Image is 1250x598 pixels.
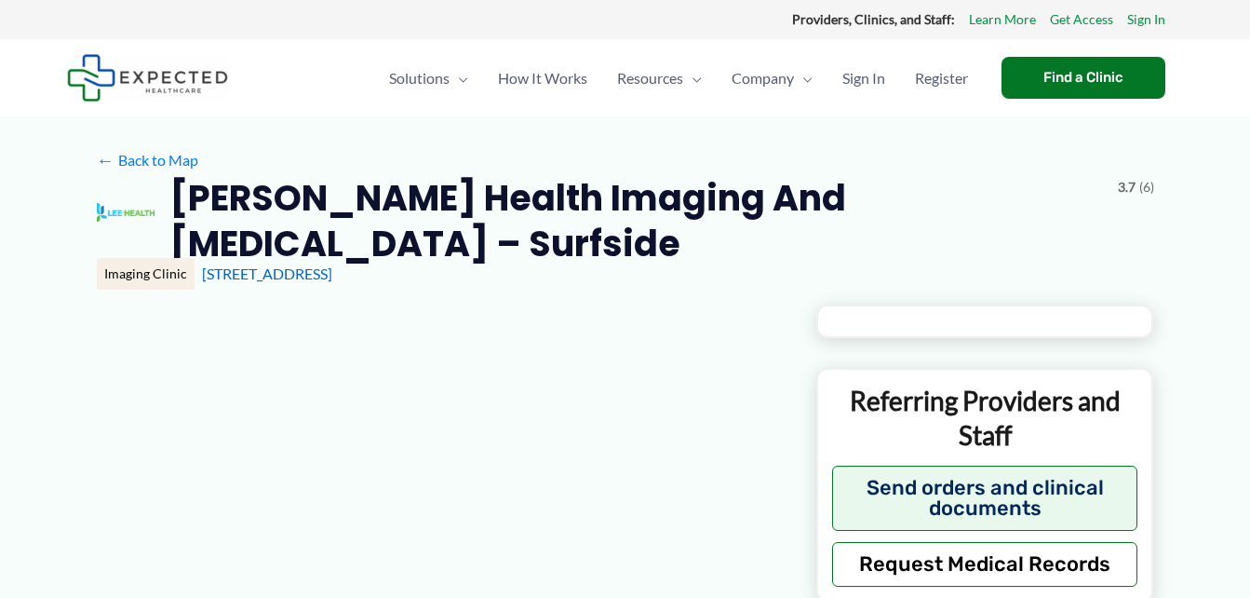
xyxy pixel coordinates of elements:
[67,54,228,102] img: Expected Healthcare Logo - side, dark font, small
[832,466,1138,531] button: Send orders and clinical documents
[483,46,602,111] a: How It Works
[1001,57,1165,99] a: Find a Clinic
[792,11,955,27] strong: Providers, Clinics, and Staff:
[169,175,1103,267] h2: [PERSON_NAME] Health Imaging and [MEDICAL_DATA] – Surfside
[617,46,683,111] span: Resources
[498,46,587,111] span: How It Works
[842,46,885,111] span: Sign In
[732,46,794,111] span: Company
[1127,7,1165,32] a: Sign In
[374,46,983,111] nav: Primary Site Navigation
[374,46,483,111] a: SolutionsMenu Toggle
[832,384,1138,452] p: Referring Providers and Staff
[900,46,983,111] a: Register
[389,46,450,111] span: Solutions
[832,542,1138,587] button: Request Medical Records
[915,46,968,111] span: Register
[450,46,468,111] span: Menu Toggle
[1139,175,1154,199] span: (6)
[97,146,198,174] a: ←Back to Map
[717,46,827,111] a: CompanyMenu Toggle
[827,46,900,111] a: Sign In
[202,265,332,282] a: [STREET_ADDRESS]
[969,7,1036,32] a: Learn More
[97,151,114,169] span: ←
[97,258,195,290] div: Imaging Clinic
[683,46,702,111] span: Menu Toggle
[1118,175,1136,199] span: 3.7
[1050,7,1113,32] a: Get Access
[794,46,813,111] span: Menu Toggle
[602,46,717,111] a: ResourcesMenu Toggle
